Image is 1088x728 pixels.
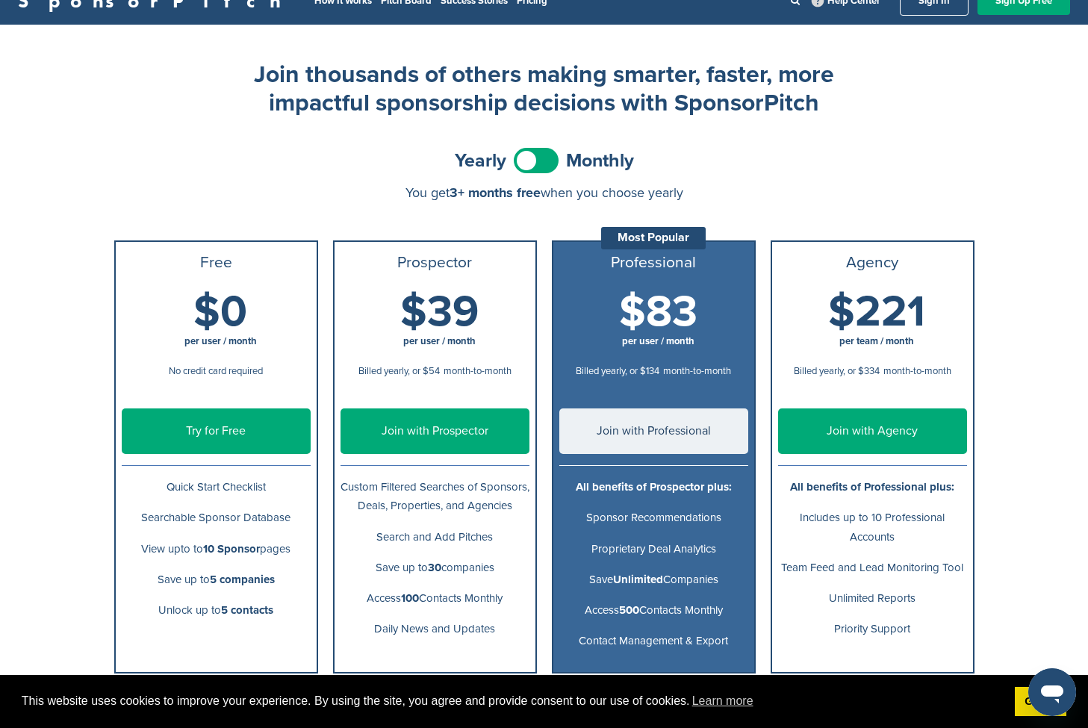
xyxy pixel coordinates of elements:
[690,690,756,712] a: learn more about cookies
[778,620,967,638] p: Priority Support
[559,632,748,650] p: Contact Management & Export
[122,478,311,497] p: Quick Start Checklist
[341,620,529,638] p: Daily News and Updates
[341,254,529,272] h3: Prospector
[828,286,925,338] span: $221
[122,540,311,559] p: View upto to pages
[559,540,748,559] p: Proprietary Deal Analytics
[566,152,634,170] span: Monthly
[1015,687,1066,717] a: dismiss cookie message
[210,573,275,586] b: 5 companies
[794,365,880,377] span: Billed yearly, or $334
[778,408,967,454] a: Join with Agency
[358,365,440,377] span: Billed yearly, or $54
[778,508,967,546] p: Includes up to 10 Professional Accounts
[403,335,476,347] span: per user / month
[122,601,311,620] p: Unlock up to
[122,408,311,454] a: Try for Free
[559,570,748,589] p: Save Companies
[576,480,732,494] b: All benefits of Prospector plus:
[778,254,967,272] h3: Agency
[601,227,706,249] div: Most Popular
[559,254,748,272] h3: Professional
[576,365,659,377] span: Billed yearly, or $134
[400,286,479,338] span: $39
[559,408,748,454] a: Join with Professional
[790,480,954,494] b: All benefits of Professional plus:
[1028,668,1076,716] iframe: Button to launch messaging window
[114,185,974,200] div: You get when you choose yearly
[613,573,663,586] b: Unlimited
[559,508,748,527] p: Sponsor Recommendations
[401,591,419,605] b: 100
[455,152,506,170] span: Yearly
[341,528,529,547] p: Search and Add Pitches
[663,365,731,377] span: month-to-month
[221,603,273,617] b: 5 contacts
[450,184,541,201] span: 3+ months free
[778,559,967,577] p: Team Feed and Lead Monitoring Tool
[428,561,441,574] b: 30
[203,542,260,556] b: 10 Sponsor
[122,254,311,272] h3: Free
[341,408,529,454] a: Join with Prospector
[22,690,1003,712] span: This website uses cookies to improve your experience. By using the site, you agree and provide co...
[559,601,748,620] p: Access Contacts Monthly
[122,570,311,589] p: Save up to
[444,365,512,377] span: month-to-month
[341,559,529,577] p: Save up to companies
[246,60,843,118] h2: Join thousands of others making smarter, faster, more impactful sponsorship decisions with Sponso...
[778,589,967,608] p: Unlimited Reports
[619,603,639,617] b: 500
[622,335,694,347] span: per user / month
[169,365,263,377] span: No credit card required
[341,478,529,515] p: Custom Filtered Searches of Sponsors, Deals, Properties, and Agencies
[883,365,951,377] span: month-to-month
[122,508,311,527] p: Searchable Sponsor Database
[184,335,257,347] span: per user / month
[619,286,697,338] span: $83
[193,286,247,338] span: $0
[341,589,529,608] p: Access Contacts Monthly
[839,335,914,347] span: per team / month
